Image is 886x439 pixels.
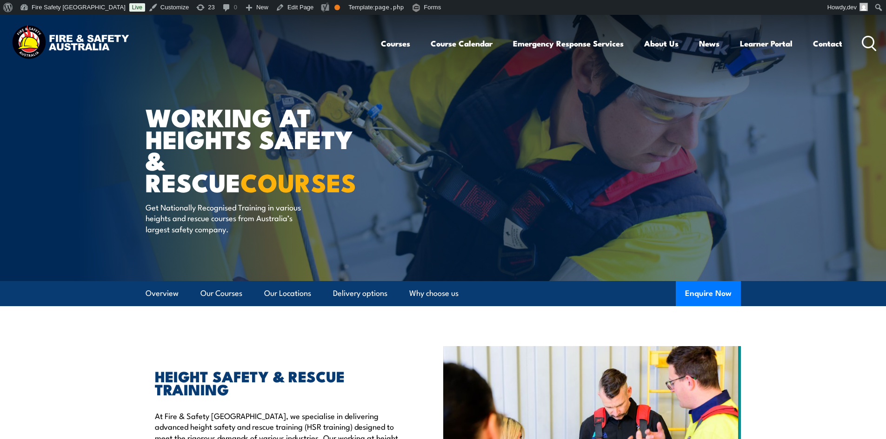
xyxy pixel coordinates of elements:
a: Course Calendar [431,31,493,56]
a: Our Courses [200,281,242,306]
a: Overview [146,281,179,306]
a: Emergency Response Services [513,31,624,56]
a: About Us [644,31,679,56]
h2: HEIGHT SAFETY & RESCUE TRAINING [155,369,400,395]
button: Enquire Now [676,281,741,306]
a: Why choose us [409,281,459,306]
div: OK [334,5,340,10]
a: Live [129,3,145,12]
a: Our Locations [264,281,311,306]
span: dev [847,4,857,11]
h1: WORKING AT HEIGHTS SAFETY & RESCUE [146,106,375,193]
a: Courses [381,31,410,56]
span: page.php [375,4,404,11]
strong: COURSES [240,162,356,201]
a: News [699,31,719,56]
a: Delivery options [333,281,387,306]
a: Contact [813,31,842,56]
p: Get Nationally Recognised Training in various heights and rescue courses from Australia’s largest... [146,202,315,234]
a: Learner Portal [740,31,793,56]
